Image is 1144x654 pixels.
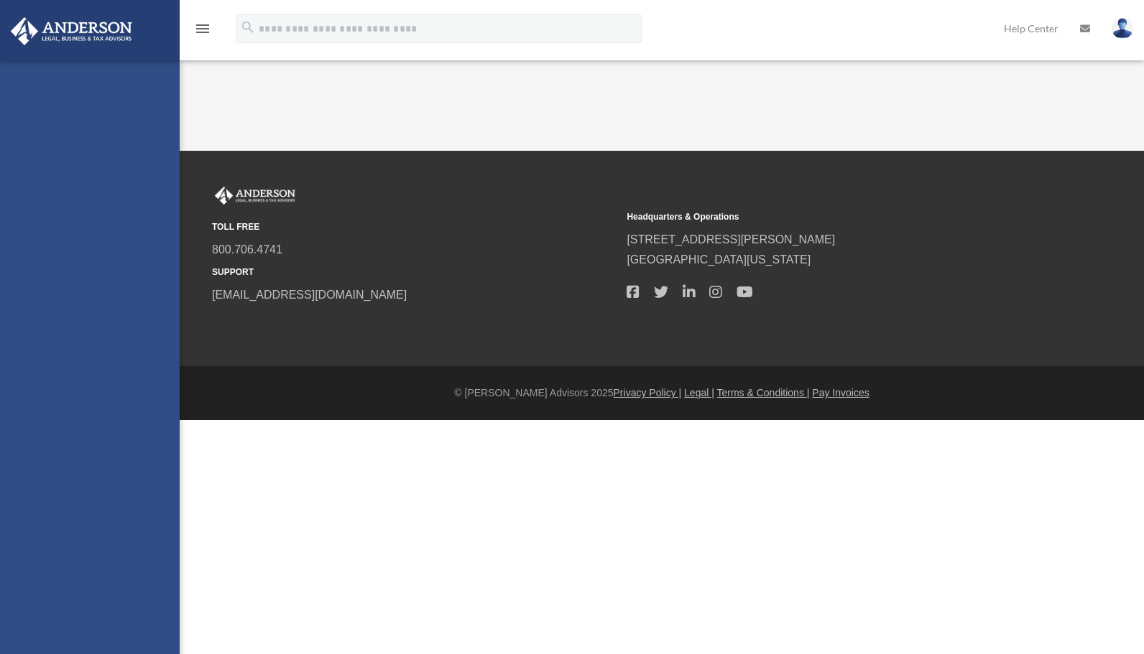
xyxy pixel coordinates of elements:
a: [STREET_ADDRESS][PERSON_NAME] [627,233,835,246]
img: User Pic [1112,18,1133,39]
img: Anderson Advisors Platinum Portal [212,187,298,205]
a: Privacy Policy | [614,387,682,398]
a: menu [194,25,211,37]
small: Headquarters & Operations [627,210,1031,225]
a: Legal | [684,387,714,398]
img: Anderson Advisors Platinum Portal [6,17,137,45]
a: Pay Invoices [812,387,869,398]
small: SUPPORT [212,265,617,280]
a: Terms & Conditions | [717,387,810,398]
div: © [PERSON_NAME] Advisors 2025 [180,384,1144,402]
small: TOLL FREE [212,220,617,235]
i: search [240,19,256,35]
a: 800.706.4741 [212,243,282,256]
a: [GEOGRAPHIC_DATA][US_STATE] [627,253,811,266]
i: menu [194,20,211,37]
a: [EMAIL_ADDRESS][DOMAIN_NAME] [212,289,407,301]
